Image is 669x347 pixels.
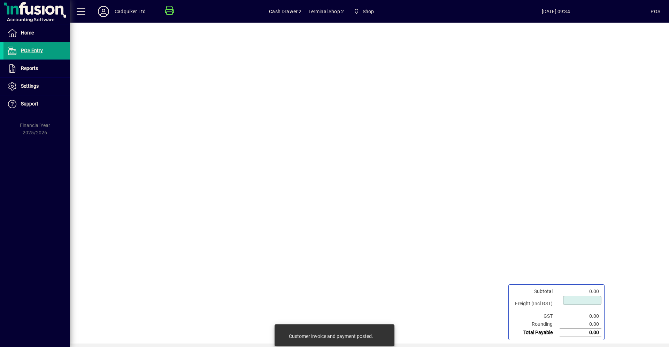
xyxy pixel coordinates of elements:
div: POS [651,6,660,17]
td: Freight (Incl GST) [512,295,560,312]
a: Support [3,95,70,113]
div: Customer invoice and payment posted. [289,333,373,340]
td: GST [512,312,560,320]
td: 0.00 [560,329,601,337]
td: 0.00 [560,320,601,329]
td: Subtotal [512,287,560,295]
span: POS Entry [21,48,43,53]
span: Settings [21,83,39,89]
td: Rounding [512,320,560,329]
a: Reports [3,60,70,77]
button: Profile [92,5,115,18]
td: 0.00 [560,287,601,295]
span: Terminal Shop 2 [308,6,344,17]
span: Shop [351,5,377,18]
span: [DATE] 09:34 [461,6,651,17]
span: Home [21,30,34,36]
a: Settings [3,78,70,95]
span: Reports [21,65,38,71]
a: Home [3,24,70,42]
span: Shop [363,6,374,17]
td: Total Payable [512,329,560,337]
div: Cadquiker Ltd [115,6,146,17]
td: 0.00 [560,312,601,320]
span: Support [21,101,38,107]
span: Cash Drawer 2 [269,6,301,17]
